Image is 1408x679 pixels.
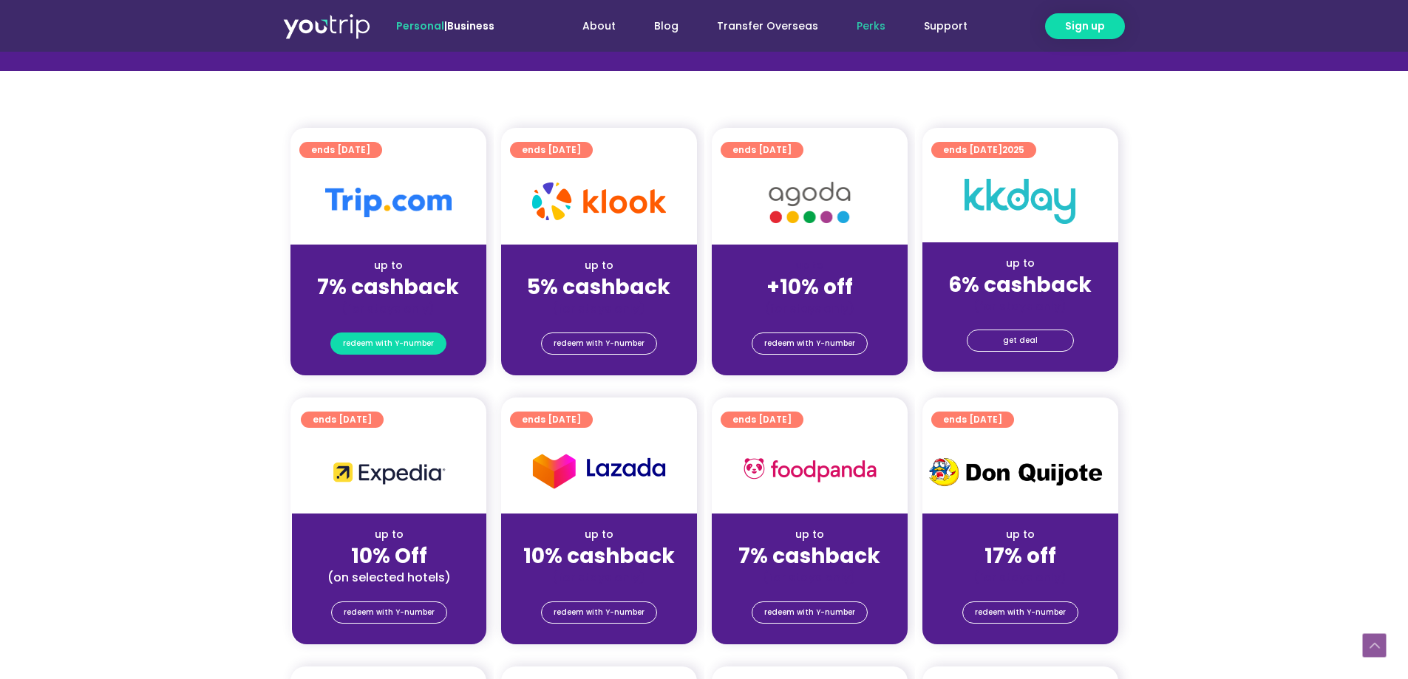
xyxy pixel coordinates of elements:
[934,527,1106,542] div: up to
[962,601,1078,624] a: redeem with Y-number
[721,412,803,428] a: ends [DATE]
[975,602,1066,623] span: redeem with Y-number
[513,570,685,585] div: (for stays only)
[698,13,837,40] a: Transfer Overseas
[764,602,855,623] span: redeem with Y-number
[934,256,1106,271] div: up to
[396,18,444,33] span: Personal
[1045,13,1125,39] a: Sign up
[721,142,803,158] a: ends [DATE]
[554,602,645,623] span: redeem with Y-number
[313,412,372,428] span: ends [DATE]
[943,142,1024,158] span: ends [DATE]
[534,13,987,40] nav: Menu
[724,527,896,542] div: up to
[563,13,635,40] a: About
[931,142,1036,158] a: ends [DATE]2025
[724,570,896,585] div: (for stays only)
[837,13,905,40] a: Perks
[554,333,645,354] span: redeem with Y-number
[510,412,593,428] a: ends [DATE]
[752,332,868,355] a: redeem with Y-number
[299,142,382,158] a: ends [DATE]
[522,412,581,428] span: ends [DATE]
[984,542,1056,570] strong: 17% off
[635,13,698,40] a: Blog
[1065,18,1105,34] span: Sign up
[1002,143,1024,156] span: 2025
[304,527,475,542] div: up to
[967,330,1074,352] a: get deal
[931,412,1014,428] a: ends [DATE]
[522,142,581,158] span: ends [DATE]
[317,273,459,301] strong: 7% cashback
[447,18,494,33] a: Business
[1003,330,1038,351] span: get deal
[752,601,868,624] a: redeem with Y-number
[304,570,475,585] div: (on selected hotels)
[905,13,987,40] a: Support
[510,142,593,158] a: ends [DATE]
[513,301,685,316] div: (for stays only)
[948,270,1092,299] strong: 6% cashback
[513,527,685,542] div: up to
[301,412,384,428] a: ends [DATE]
[943,412,1002,428] span: ends [DATE]
[732,412,792,428] span: ends [DATE]
[541,601,657,624] a: redeem with Y-number
[513,258,685,273] div: up to
[331,601,447,624] a: redeem with Y-number
[766,273,853,301] strong: +10% off
[934,570,1106,585] div: (for stays only)
[396,18,494,33] span: |
[330,332,446,355] a: redeem with Y-number
[523,542,675,570] strong: 10% cashback
[724,301,896,316] div: (for stays only)
[764,333,855,354] span: redeem with Y-number
[351,542,427,570] strong: 10% Off
[343,333,434,354] span: redeem with Y-number
[344,602,435,623] span: redeem with Y-number
[302,258,475,273] div: up to
[541,332,657,355] a: redeem with Y-number
[732,142,792,158] span: ends [DATE]
[527,273,670,301] strong: 5% cashback
[934,298,1106,314] div: (for stays only)
[738,542,880,570] strong: 7% cashback
[311,142,370,158] span: ends [DATE]
[302,301,475,316] div: (for stays only)
[796,258,823,273] span: up to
